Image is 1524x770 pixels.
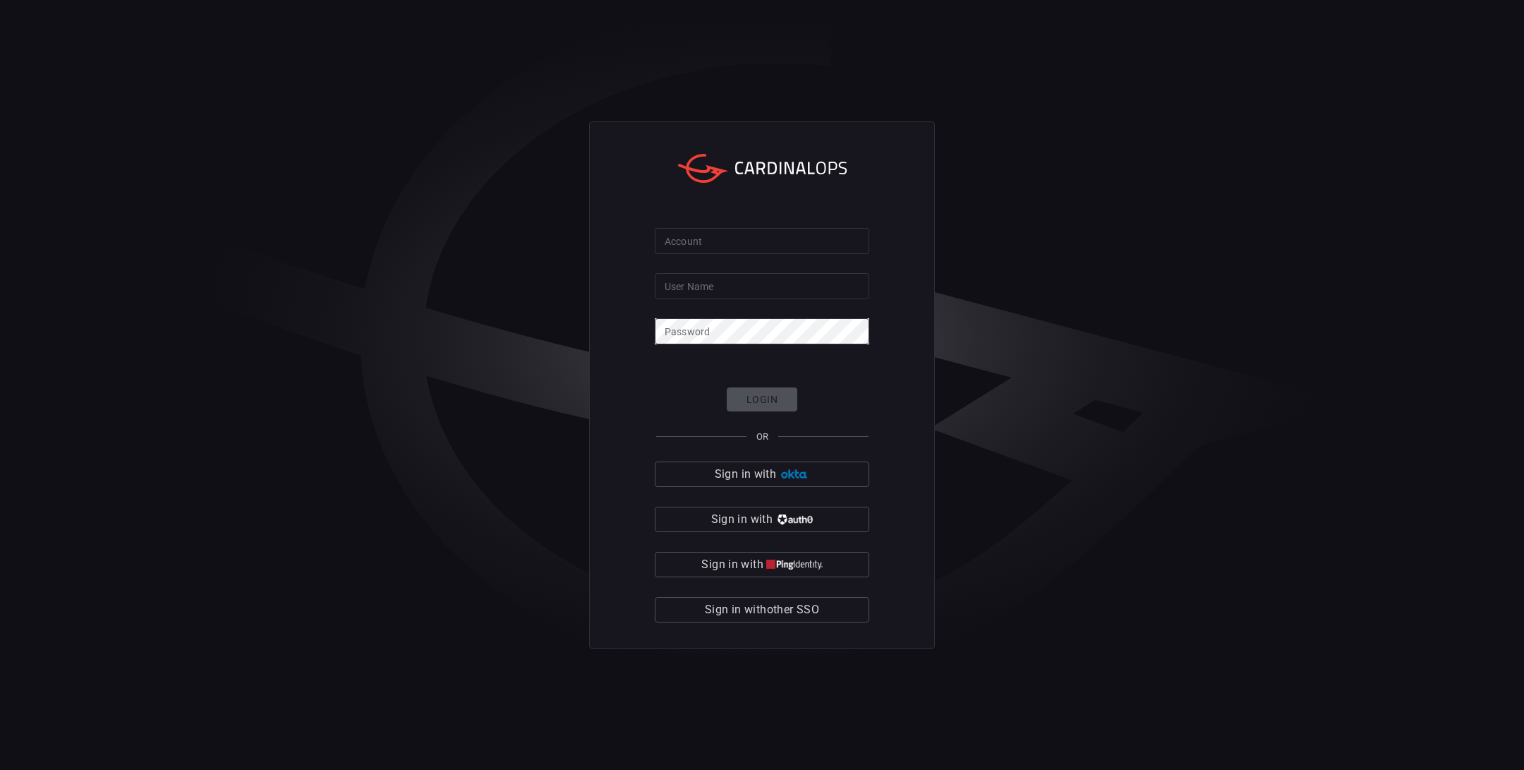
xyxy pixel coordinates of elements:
button: Sign in with [655,552,869,577]
button: Sign in with [655,507,869,532]
img: vP8Hhh4KuCH8AavWKdZY7RZgAAAAASUVORK5CYII= [775,515,813,525]
img: Ad5vKXme8s1CQAAAABJRU5ErkJggg== [779,469,809,480]
span: Sign in with [715,464,776,484]
input: Type your user name [655,273,869,299]
span: Sign in with [711,510,773,529]
span: OR [756,431,768,442]
input: Type your account [655,228,869,254]
span: Sign in with [701,555,763,575]
button: Sign in withother SSO [655,597,869,622]
button: Sign in with [655,462,869,487]
img: quu4iresuhQAAAABJRU5ErkJggg== [766,560,823,570]
span: Sign in with other SSO [705,600,819,620]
